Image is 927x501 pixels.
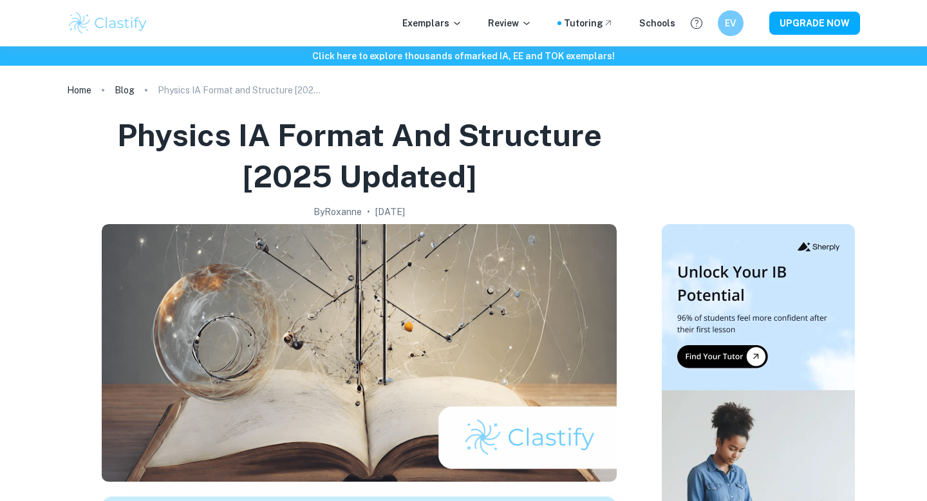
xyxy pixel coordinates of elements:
[367,205,370,219] p: •
[375,205,405,219] h2: [DATE]
[488,16,532,30] p: Review
[718,10,744,36] button: EV
[67,10,149,36] img: Clastify logo
[686,12,707,34] button: Help and Feedback
[72,115,646,197] h1: Physics IA Format and Structure [2025 updated]
[314,205,362,219] h2: By Roxanne
[564,16,613,30] a: Tutoring
[402,16,462,30] p: Exemplars
[115,81,135,99] a: Blog
[769,12,860,35] button: UPGRADE NOW
[639,16,675,30] a: Schools
[67,81,91,99] a: Home
[3,49,924,63] h6: Click here to explore thousands of marked IA, EE and TOK exemplars !
[102,224,617,482] img: Physics IA Format and Structure [2025 updated] cover image
[158,83,325,97] p: Physics IA Format and Structure [2025 updated]
[724,16,738,30] h6: EV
